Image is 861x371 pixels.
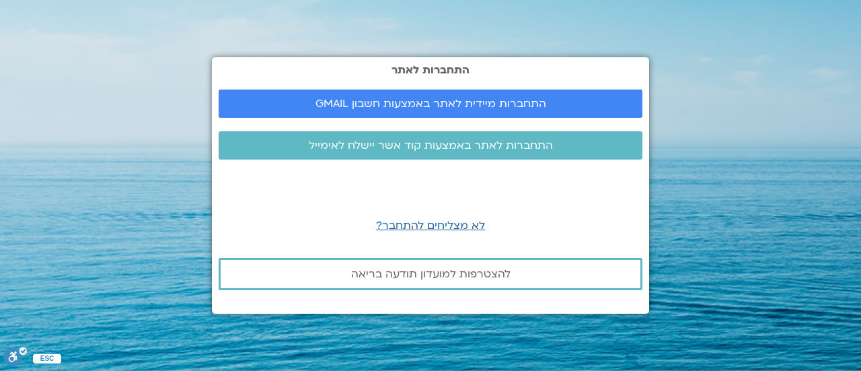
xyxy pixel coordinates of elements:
[309,139,553,151] span: התחברות לאתר באמצעות קוד אשר יישלח לאימייל
[219,90,642,118] a: התחברות מיידית לאתר באמצעות חשבון GMAIL
[351,268,511,280] span: להצטרפות למועדון תודעה בריאה
[219,258,642,290] a: להצטרפות למועדון תודעה בריאה
[219,64,642,76] h2: התחברות לאתר
[219,131,642,160] a: התחברות לאתר באמצעות קוד אשר יישלח לאימייל
[315,98,546,110] span: התחברות מיידית לאתר באמצעות חשבון GMAIL
[376,218,485,233] a: לא מצליחים להתחבר?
